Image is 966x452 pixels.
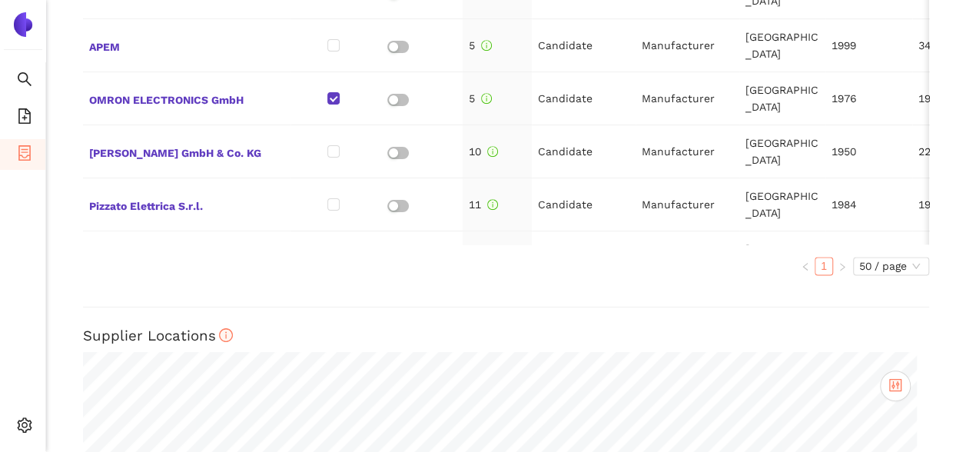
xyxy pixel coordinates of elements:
[17,66,32,97] span: search
[532,72,636,125] td: Candidate
[532,231,636,284] td: Candidate
[469,39,492,52] span: 5
[487,146,498,157] span: info-circle
[469,198,498,211] span: 11
[469,145,498,158] span: 10
[825,19,911,72] td: 1999
[17,140,32,171] span: container
[89,88,284,108] span: OMRON ELECTRONICS GmbH
[89,194,284,214] span: Pizzato Elettrica S.r.l.
[636,19,739,72] td: Manufacturer
[838,262,847,271] span: right
[17,103,32,134] span: file-add
[219,328,234,343] span: info-circle
[532,125,636,178] td: Candidate
[11,12,35,37] img: Logo
[739,72,825,125] td: [GEOGRAPHIC_DATA]
[636,178,739,231] td: Manufacturer
[825,125,911,178] td: 1950
[739,231,825,284] td: [GEOGRAPHIC_DATA]
[825,231,911,284] td: 1929
[636,125,739,178] td: Manufacturer
[853,257,929,275] div: Page Size
[801,262,810,271] span: left
[815,258,832,274] a: 1
[833,257,851,275] li: Next Page
[825,178,911,231] td: 1984
[636,72,739,125] td: Manufacturer
[83,326,929,346] h3: Supplier Locations
[833,257,851,275] button: right
[739,125,825,178] td: [GEOGRAPHIC_DATA]
[815,257,833,275] li: 1
[739,178,825,231] td: [GEOGRAPHIC_DATA]
[481,40,492,51] span: info-circle
[796,257,815,275] button: left
[888,378,902,392] span: control
[532,178,636,231] td: Candidate
[636,231,739,284] td: Manufacturer
[89,35,284,55] span: APEM
[859,258,923,274] span: 50 / page
[89,141,284,161] span: [PERSON_NAME] GmbH & Co. KG
[825,72,911,125] td: 1976
[487,199,498,210] span: info-circle
[796,257,815,275] li: Previous Page
[17,412,32,443] span: setting
[532,19,636,72] td: Candidate
[739,19,825,72] td: [GEOGRAPHIC_DATA]
[469,92,492,105] span: 5
[481,93,492,104] span: info-circle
